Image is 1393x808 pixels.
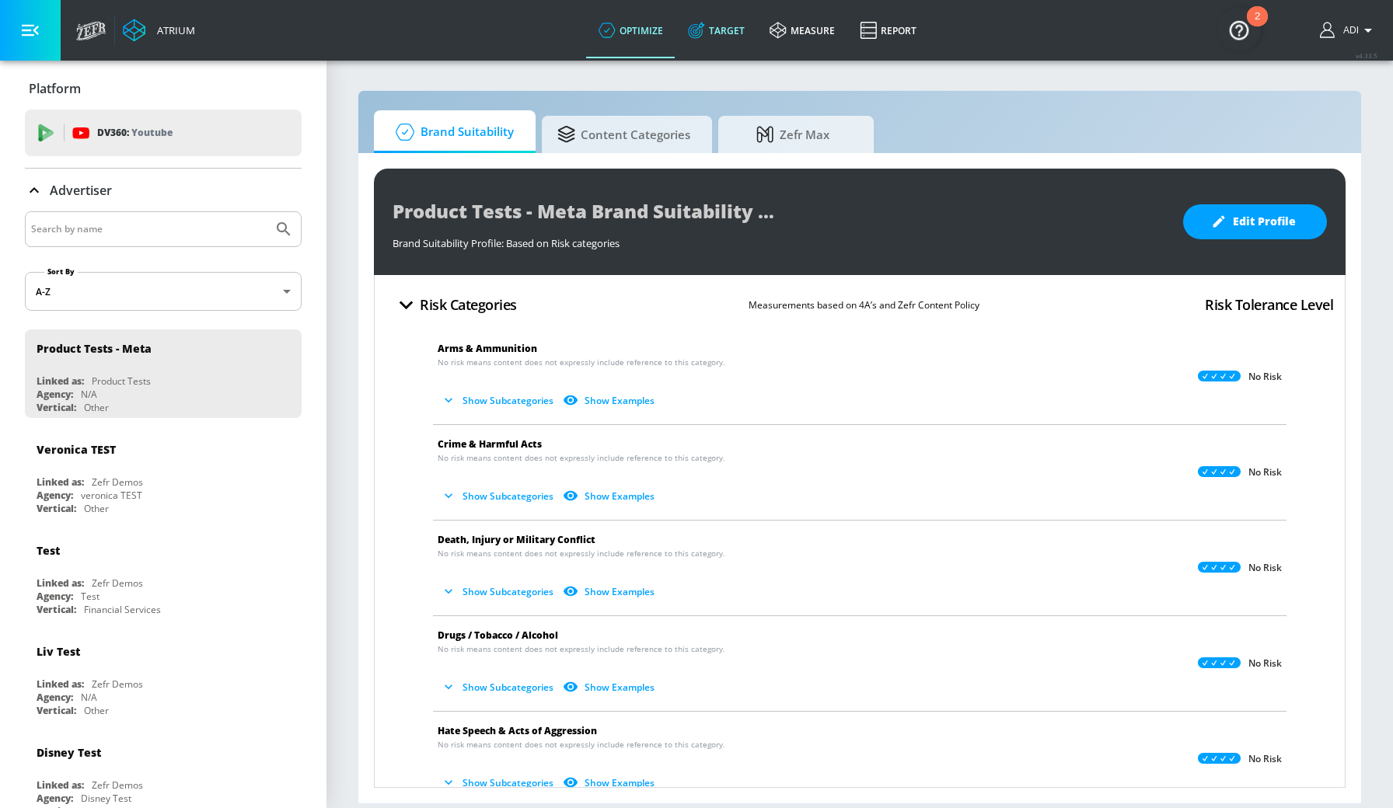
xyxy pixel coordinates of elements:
[1320,21,1377,40] button: Adi
[37,489,73,502] div: Agency:
[1248,562,1282,574] p: No Risk
[84,704,109,717] div: Other
[386,287,523,323] button: Risk Categories
[393,228,1168,250] div: Brand Suitability Profile: Based on Risk categories
[438,437,542,451] span: Crime & Harmful Acts
[25,531,302,620] div: TestLinked as:Zefr DemosAgency:TestVertical:Financial Services
[1248,657,1282,670] p: No Risk
[25,67,302,110] div: Platform
[560,579,661,604] button: Show Examples
[560,388,661,413] button: Show Examples
[1356,51,1377,60] span: v 4.33.5
[151,23,195,37] div: Atrium
[37,603,76,616] div: Vertical:
[123,19,195,42] a: Atrium
[92,374,151,388] div: Product Tests
[560,483,661,509] button: Show Examples
[389,113,514,151] span: Brand Suitability
[25,430,302,519] div: Veronica TESTLinked as:Zefr DemosAgency:veronica TESTVertical:Other
[586,2,676,58] a: optimize
[81,489,142,502] div: veronica TEST
[25,632,302,721] div: Liv TestLinked as:Zefr DemosAgency:N/AVertical:Other
[37,704,76,717] div: Vertical:
[438,388,560,413] button: Show Subcategories
[1248,466,1282,479] p: No Risk
[438,724,597,737] span: Hate Speech & Acts of Aggression
[92,475,143,489] div: Zefr Demos
[37,677,84,691] div: Linked as:
[438,643,725,655] span: No risk means content does not expressly include reference to this category.
[438,342,537,355] span: Arms & Ammunition
[92,778,143,792] div: Zefr Demos
[420,294,517,315] h4: Risk Categories
[438,739,725,751] span: No risk means content does not expressly include reference to this category.
[37,374,84,388] div: Linked as:
[37,401,76,414] div: Vertical:
[1217,8,1261,51] button: Open Resource Center, 2 new notifications
[31,219,267,239] input: Search by name
[438,357,725,368] span: No risk means content does not expressly include reference to this category.
[560,770,661,796] button: Show Examples
[438,452,725,464] span: No risk means content does not expressly include reference to this category.
[37,341,152,356] div: Product Tests - Meta
[44,266,78,277] label: Sort By
[37,644,80,659] div: Liv Test
[1255,16,1260,37] div: 2
[92,576,143,590] div: Zefr Demos
[84,401,109,414] div: Other
[81,388,97,401] div: N/A
[37,442,116,457] div: Veronica TEST
[438,770,560,796] button: Show Subcategories
[1337,25,1359,36] span: login as: adi.levi@zefr.com
[29,80,81,97] p: Platform
[438,579,560,604] button: Show Subcategories
[438,674,560,700] button: Show Subcategories
[560,674,661,700] button: Show Examples
[81,691,97,704] div: N/A
[847,2,929,58] a: Report
[1183,204,1327,239] button: Edit Profile
[37,502,76,515] div: Vertical:
[25,329,302,418] div: Product Tests - MetaLinked as:Product TestsAgency:N/AVertical:Other
[37,576,84,590] div: Linked as:
[1214,212,1296,232] span: Edit Profile
[84,502,109,515] div: Other
[25,169,302,212] div: Advertiser
[438,548,725,559] span: No risk means content does not expressly include reference to this category.
[676,2,757,58] a: Target
[37,475,84,489] div: Linked as:
[37,691,73,704] div: Agency:
[37,590,73,603] div: Agency:
[37,778,84,792] div: Linked as:
[438,533,595,546] span: Death, Injury or Military Conflict
[749,297,979,313] p: Measurements based on 4A’s and Zefr Content Policy
[37,388,73,401] div: Agency:
[92,677,143,691] div: Zefr Demos
[81,792,131,805] div: Disney Test
[131,124,173,141] p: Youtube
[37,543,60,558] div: Test
[81,590,99,603] div: Test
[25,272,302,311] div: A-Z
[757,2,847,58] a: measure
[1248,753,1282,765] p: No Risk
[84,603,161,616] div: Financial Services
[734,116,852,153] span: Zefr Max
[1205,294,1333,315] h4: Risk Tolerance Level
[97,124,173,141] p: DV360:
[50,182,112,199] p: Advertiser
[37,792,73,805] div: Agency:
[438,629,558,642] span: Drugs / Tobacco / Alcohol
[438,483,560,509] button: Show Subcategories
[557,116,690,153] span: Content Categories
[25,110,302,156] div: DV360: Youtube
[37,745,101,760] div: Disney Test
[1248,371,1282,383] p: No Risk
